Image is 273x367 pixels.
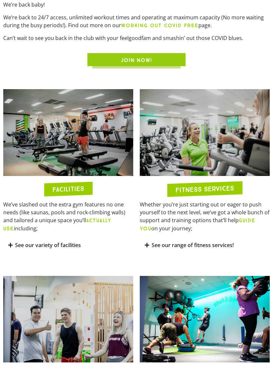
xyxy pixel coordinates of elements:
[3,1,270,9] p: We’re back baby!
[175,185,234,193] h2: FITNESS SERVICES
[140,201,270,233] p: Whether you’re just starting out or eager to push yourself to the next level, we’ve got a whole b...
[121,56,152,64] span: JOIN NOW!
[121,22,198,29] a: WORKING OUT COVID FREE
[3,13,270,29] p: We’re back to 24/7 access, unlimited workout times and operating at maximum capacity (No more wai...
[140,238,270,253] div: See our range of fitness services!
[3,201,133,233] p: We’ve slashed out the extra gym features no one needs (like saunas, pools and rock-climbing walls...
[15,241,81,249] a: See our variety of facilities
[52,185,84,193] h2: FACILITIES
[152,241,234,249] a: See our range of fitness services!
[3,34,270,42] p: Can’t wait to see you back in the club with your feelgoodfam and smashin’ out those COVID blues.
[3,238,133,253] div: See our variety of facilities
[87,53,186,66] a: JOIN NOW!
